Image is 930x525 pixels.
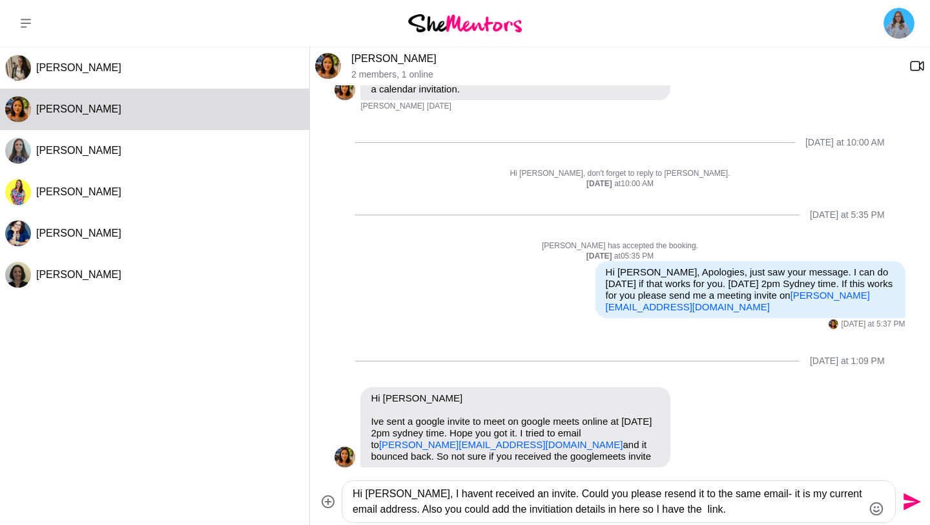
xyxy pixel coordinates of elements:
[5,138,31,164] img: A
[427,469,491,479] time: 2025-08-21T03:09:29.149Z
[371,416,660,462] p: Ive sent a google invite to meet on google meets online at [DATE] 2pm sydney time. Hope you got i...
[606,266,895,313] p: Hi [PERSON_NAME], Apologies, just saw your message. I can do [DATE] if that works for you. [DATE]...
[335,252,905,262] div: at 05:35 PM
[360,102,424,112] span: [PERSON_NAME]
[606,290,870,312] a: [PERSON_NAME][EMAIL_ADDRESS][DOMAIN_NAME]
[869,501,884,517] button: Emoji picker
[315,53,341,79] img: F
[335,169,905,179] p: Hi [PERSON_NAME], don't forget to reply to [PERSON_NAME].
[335,447,355,467] div: Flora Chong
[335,80,355,100] div: Flora Chong
[353,486,863,517] textarea: Type your message
[896,487,925,517] button: Send
[408,14,522,32] img: She Mentors Logo
[5,220,31,246] img: A
[36,103,121,114] span: [PERSON_NAME]
[379,439,623,450] a: [PERSON_NAME][EMAIL_ADDRESS][DOMAIN_NAME]
[5,55,31,81] img: C
[315,53,341,79] div: Flora Chong
[5,262,31,288] img: L
[841,319,905,330] time: 2025-08-20T07:37:26.697Z
[5,262,31,288] div: Laila Punj
[5,138,31,164] div: Alison Renwick
[360,469,424,479] span: [PERSON_NAME]
[371,392,660,404] p: Hi [PERSON_NAME]
[335,241,905,252] p: [PERSON_NAME] has accepted the booking.
[335,80,355,100] img: F
[36,186,121,197] span: [PERSON_NAME]
[829,319,838,329] img: F
[883,8,914,39] img: Mona Swarup
[586,179,614,188] strong: [DATE]
[351,53,437,64] a: [PERSON_NAME]
[5,220,31,246] div: Amanda Ewin
[427,102,451,112] time: 2025-08-15T01:23:58.070Z
[36,269,121,280] span: [PERSON_NAME]
[36,62,121,73] span: [PERSON_NAME]
[36,228,121,239] span: [PERSON_NAME]
[5,179,31,205] div: Roslyn Thompson
[335,179,905,189] div: at 10:00 AM
[335,447,355,467] img: F
[810,209,885,220] div: [DATE] at 5:35 PM
[5,179,31,205] img: R
[351,69,899,80] p: 2 members , 1 online
[586,252,614,261] strong: [DATE]
[829,319,838,329] div: Flora Chong
[5,96,31,122] img: F
[5,96,31,122] div: Flora Chong
[5,55,31,81] div: Christine Pietersz
[805,137,885,148] div: [DATE] at 10:00 AM
[36,145,121,156] span: [PERSON_NAME]
[810,356,885,367] div: [DATE] at 1:09 PM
